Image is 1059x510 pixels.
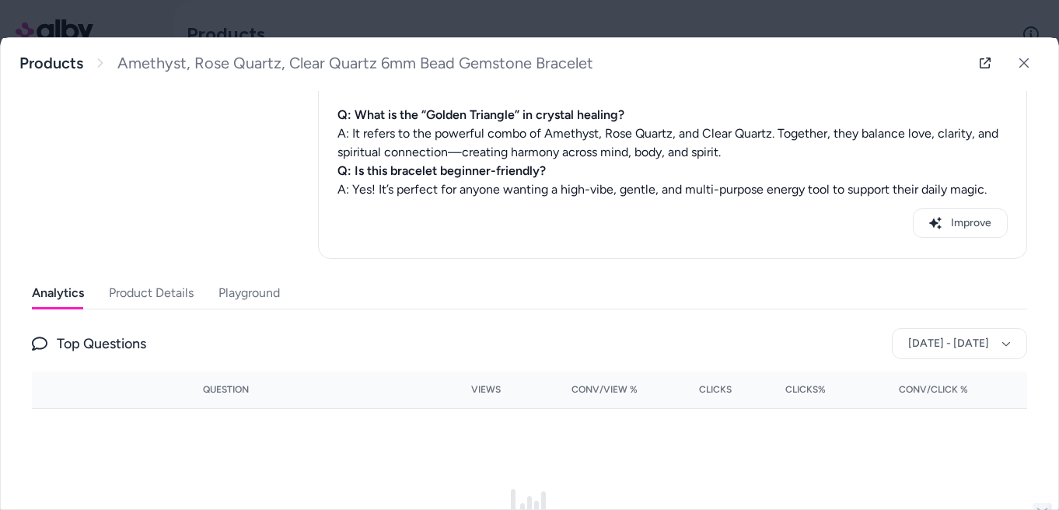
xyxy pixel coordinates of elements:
[899,383,968,396] span: Conv/Click %
[526,377,638,402] button: Conv/View %
[757,377,826,402] button: Clicks%
[471,383,501,396] span: Views
[218,278,280,309] button: Playground
[57,333,146,355] span: Top Questions
[337,163,546,178] strong: Q: Is this bracelet beginner-friendly?
[785,383,826,396] span: Clicks%
[19,54,83,73] a: Products
[432,377,501,402] button: Views
[203,383,249,396] span: Question
[337,75,374,93] strong: FAQ:
[109,278,194,309] button: Product Details
[662,377,732,402] button: Clicks
[913,208,1008,238] button: Improve
[203,377,249,402] button: Question
[117,54,593,73] span: Amethyst, Rose Quartz, Clear Quartz 6mm Bead Gemstone Bracelet
[892,328,1027,359] button: [DATE] - [DATE]
[337,162,1008,199] div: A: Yes! It’s perfect for anyone wanting a high-vibe, gentle, and multi-purpose energy tool to sup...
[32,278,84,309] button: Analytics
[851,377,968,402] button: Conv/Click %
[571,383,638,396] span: Conv/View %
[19,54,593,73] nav: breadcrumb
[337,107,624,122] strong: Q: What is the “Golden Triangle” in crystal healing?
[699,383,732,396] span: Clicks
[337,106,1008,162] div: A: It refers to the powerful combo of Amethyst, Rose Quartz, and Clear Quartz. Together, they bal...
